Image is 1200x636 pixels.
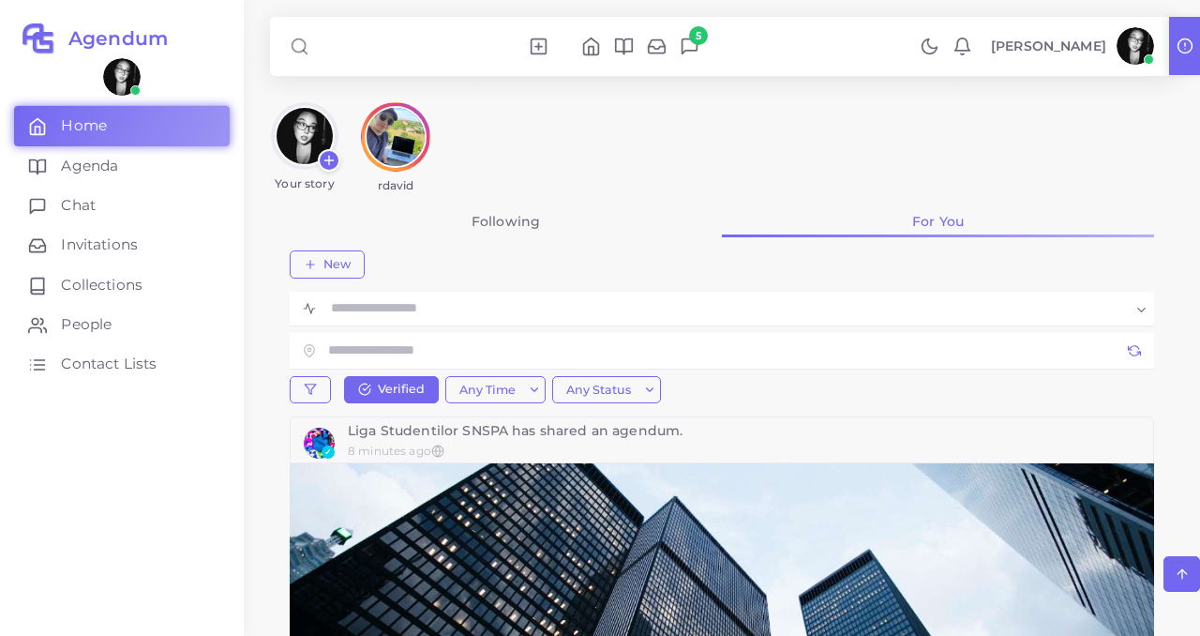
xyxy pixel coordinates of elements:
div: rdavid [378,179,414,192]
a: Chat [14,186,230,225]
a: Agenda [14,146,230,186]
button: Any Time [445,376,546,403]
div: Search for option [322,292,1154,326]
span: 5 [689,26,708,45]
div: Liga Studentilor SNSPA has shared an agendum. [348,424,1140,437]
li: New Agendum [522,36,555,56]
span: Home [61,115,107,136]
a: For You [722,205,1154,237]
div: Your story [275,177,334,190]
li: Home [575,36,607,56]
a: 5 [673,36,706,56]
span: Invitations [61,235,138,255]
li: Agenda [607,36,640,56]
li: Chat [673,36,706,56]
span: Contact Lists [61,354,157,374]
a: Home [14,106,230,145]
p: [PERSON_NAME] [991,37,1106,56]
a: Collections [14,265,230,305]
span: People [61,314,112,335]
button: Verified [344,376,439,404]
input: Search for option [324,295,1130,321]
span: Agenda [61,156,118,176]
small: 8 minutes ago [348,444,431,458]
button: New [290,250,365,279]
h2: Agendum [55,27,168,50]
a: Following [290,205,722,237]
span: Chat [61,195,96,216]
li: Invitations [640,36,673,56]
button: Any Status [552,376,661,403]
span: Collections [61,275,142,295]
a: Invitations [14,225,230,265]
a: Contact Lists [14,344,230,384]
button: filter-btn [290,376,331,404]
a: People [14,305,230,344]
span: ✓ [322,446,335,459]
span: New [323,259,351,271]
